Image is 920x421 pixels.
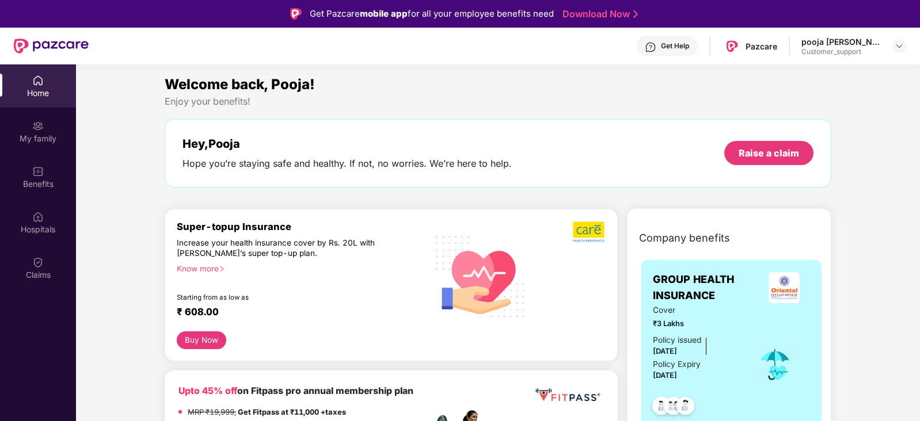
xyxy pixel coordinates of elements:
div: ₹ 608.00 [177,306,415,320]
span: ₹3 Lakhs [653,318,741,330]
img: New Pazcare Logo [14,39,89,53]
div: pooja [PERSON_NAME] [801,36,882,47]
div: Get Help [661,41,689,51]
span: [DATE] [653,347,677,355]
div: Get Pazcare for all your employee benefits need [310,7,554,21]
div: Starting from as low as [177,293,378,301]
strong: mobile app [360,8,408,19]
img: Stroke [633,8,638,20]
img: Logo [290,8,302,20]
img: fppp.png [533,384,602,405]
img: svg+xml;base64,PHN2ZyBpZD0iRHJvcGRvd24tMzJ4MzIiIHhtbG5zPSJodHRwOi8vd3d3LnczLm9yZy8yMDAwL3N2ZyIgd2... [895,41,904,51]
img: svg+xml;base64,PHN2ZyBpZD0iQ2xhaW0iIHhtbG5zPSJodHRwOi8vd3d3LnczLm9yZy8yMDAwL3N2ZyIgd2lkdGg9IjIwIi... [32,257,44,268]
img: icon [756,346,794,384]
b: Upto 45% off [178,385,237,396]
button: Buy Now [177,331,226,349]
img: svg+xml;base64,PHN2ZyBpZD0iQmVuZWZpdHMiIHhtbG5zPSJodHRwOi8vd3d3LnczLm9yZy8yMDAwL3N2ZyIgd2lkdGg9Ij... [32,166,44,177]
div: Know more [177,263,420,271]
img: svg+xml;base64,PHN2ZyBpZD0iSG9tZSIgeG1sbnM9Imh0dHA6Ly93d3cudzMub3JnLzIwMDAvc3ZnIiB3aWR0aD0iMjAiIG... [32,75,44,86]
del: MRP ₹19,999, [188,408,236,416]
div: Hey, Pooja [183,137,512,151]
div: Policy Expiry [653,358,701,371]
div: Enjoy your benefits! [165,95,831,108]
div: Increase your health insurance cover by Rs. 20L with [PERSON_NAME]’s super top-up plan. [177,238,377,258]
strong: Get Fitpass at ₹11,000 +taxes [238,408,346,416]
b: on Fitpass pro annual membership plan [178,385,413,396]
span: Cover [653,304,741,317]
span: [DATE] [653,371,677,380]
div: Super-topup Insurance [177,221,427,232]
img: Pazcare_Logo.png [724,38,740,55]
span: right [219,266,225,272]
a: Download Now [562,8,634,20]
div: Customer_support [801,47,882,56]
span: Welcome back, Pooja! [165,76,315,93]
img: svg+xml;base64,PHN2ZyB3aWR0aD0iMjAiIGhlaWdodD0iMjAiIHZpZXdCb3g9IjAgMCAyMCAyMCIgZmlsbD0ibm9uZSIgeG... [32,120,44,132]
img: b5dec4f62d2307b9de63beb79f102df3.png [573,221,606,243]
div: Policy issued [653,334,701,347]
div: Hope you’re staying safe and healthy. If not, no worries. We’re here to help. [183,158,512,170]
div: Raise a claim [739,147,799,159]
img: svg+xml;base64,PHN2ZyBpZD0iSGVscC0zMngzMiIgeG1sbnM9Imh0dHA6Ly93d3cudzMub3JnLzIwMDAvc3ZnIiB3aWR0aD... [645,41,656,53]
img: svg+xml;base64,PHN2ZyB4bWxucz0iaHR0cDovL3d3dy53My5vcmcvMjAwMC9zdmciIHhtbG5zOnhsaW5rPSJodHRwOi8vd3... [427,221,534,330]
img: svg+xml;base64,PHN2ZyBpZD0iSG9zcGl0YWxzIiB4bWxucz0iaHR0cDovL3d3dy53My5vcmcvMjAwMC9zdmciIHdpZHRoPS... [32,211,44,223]
div: Pazcare [746,41,777,52]
img: insurerLogo [769,272,800,303]
span: GROUP HEALTH INSURANCE [653,271,758,304]
span: Company benefits [639,230,730,246]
